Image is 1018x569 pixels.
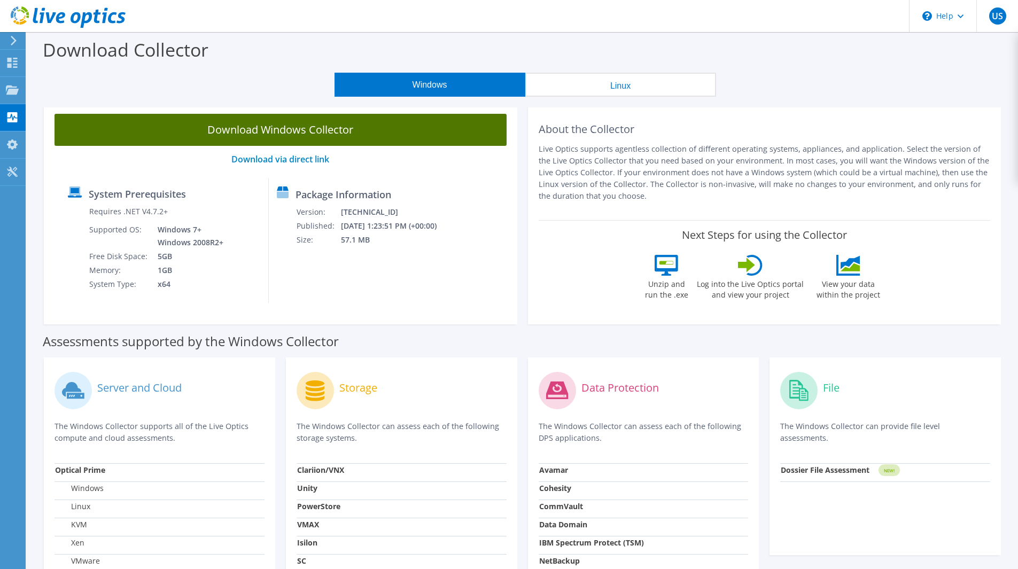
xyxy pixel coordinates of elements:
[340,205,451,219] td: [TECHNICAL_ID]
[781,465,869,475] strong: Dossier File Assessment
[89,277,150,291] td: System Type:
[55,556,100,566] label: VMware
[539,420,749,444] p: The Windows Collector can assess each of the following DPS applications.
[97,383,182,393] label: Server and Cloud
[297,556,306,566] strong: SC
[539,465,568,475] strong: Avamar
[581,383,659,393] label: Data Protection
[55,537,84,548] label: Xen
[297,501,340,511] strong: PowerStore
[297,519,319,529] strong: VMAX
[539,123,991,136] h2: About the Collector
[55,501,90,512] label: Linux
[150,277,226,291] td: x64
[823,383,840,393] label: File
[150,250,226,263] td: 5GB
[89,250,150,263] td: Free Disk Space:
[297,483,317,493] strong: Unity
[682,229,847,241] label: Next Steps for using the Collector
[297,537,317,548] strong: Isilon
[296,189,391,200] label: Package Information
[810,276,887,300] label: View your data within the project
[539,519,587,529] strong: Data Domain
[539,143,991,202] p: Live Optics supports agentless collection of different operating systems, appliances, and applica...
[335,73,525,97] button: Windows
[89,189,186,199] label: System Prerequisites
[150,263,226,277] td: 1GB
[339,383,377,393] label: Storage
[55,465,105,475] strong: Optical Prime
[539,556,580,566] strong: NetBackup
[297,465,344,475] strong: Clariion/VNX
[89,263,150,277] td: Memory:
[150,223,226,250] td: Windows 7+ Windows 2008R2+
[43,37,208,62] label: Download Collector
[231,153,329,165] a: Download via direct link
[922,11,932,21] svg: \n
[55,420,265,444] p: The Windows Collector supports all of the Live Optics compute and cloud assessments.
[43,336,339,347] label: Assessments supported by the Windows Collector
[539,483,571,493] strong: Cohesity
[89,206,168,217] label: Requires .NET V4.7.2+
[642,276,691,300] label: Unzip and run the .exe
[55,114,507,146] a: Download Windows Collector
[89,223,150,250] td: Supported OS:
[296,219,340,233] td: Published:
[539,501,583,511] strong: CommVault
[55,519,87,530] label: KVM
[296,205,340,219] td: Version:
[989,7,1006,25] span: US
[780,420,990,444] p: The Windows Collector can provide file level assessments.
[696,276,804,300] label: Log into the Live Optics portal and view your project
[525,73,716,97] button: Linux
[297,420,507,444] p: The Windows Collector can assess each of the following storage systems.
[55,483,104,494] label: Windows
[340,219,451,233] td: [DATE] 1:23:51 PM (+00:00)
[340,233,451,247] td: 57.1 MB
[296,233,340,247] td: Size:
[884,467,895,473] tspan: NEW!
[539,537,644,548] strong: IBM Spectrum Protect (TSM)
